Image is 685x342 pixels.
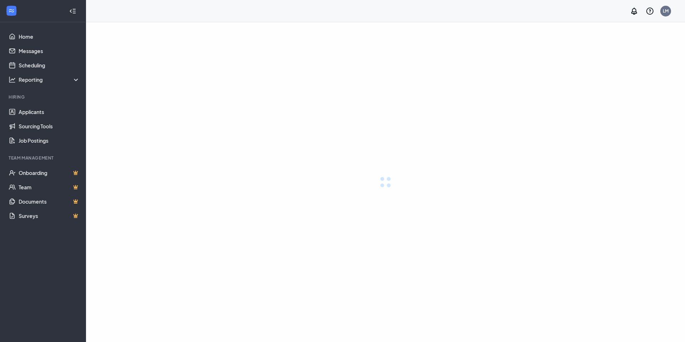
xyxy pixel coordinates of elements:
[9,76,16,83] svg: Analysis
[9,155,78,161] div: Team Management
[19,209,80,223] a: SurveysCrown
[19,180,80,194] a: TeamCrown
[69,8,76,15] svg: Collapse
[19,29,80,44] a: Home
[8,7,15,14] svg: WorkstreamLogo
[630,7,638,15] svg: Notifications
[19,194,80,209] a: DocumentsCrown
[9,94,78,100] div: Hiring
[646,7,654,15] svg: QuestionInfo
[19,119,80,133] a: Sourcing Tools
[19,76,80,83] div: Reporting
[19,133,80,148] a: Job Postings
[19,44,80,58] a: Messages
[19,105,80,119] a: Applicants
[663,8,669,14] div: LM
[19,166,80,180] a: OnboardingCrown
[19,58,80,72] a: Scheduling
